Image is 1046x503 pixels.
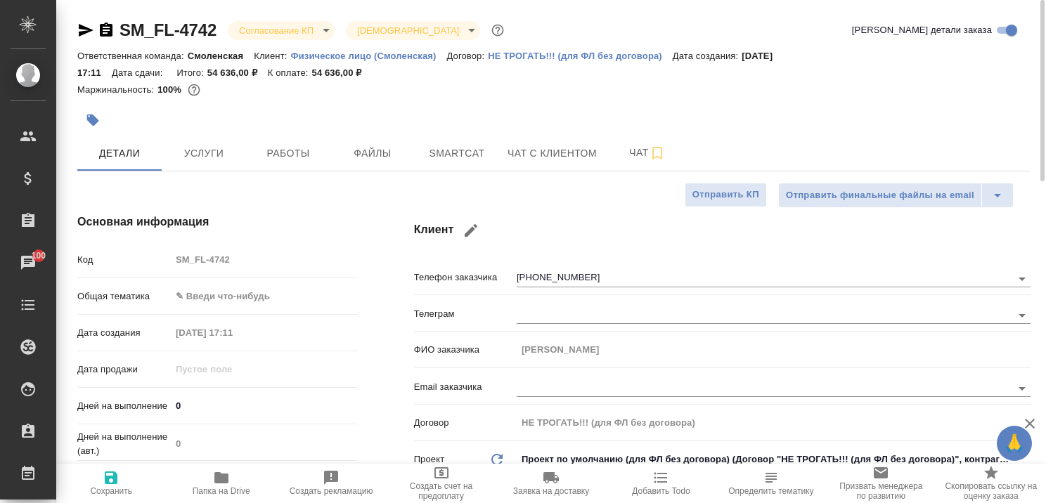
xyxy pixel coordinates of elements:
span: [PERSON_NAME] детали заказа [852,23,992,37]
p: Итого: [176,67,207,78]
button: Скопировать ссылку для ЯМессенджера [77,22,94,39]
p: ФИО заказчика [414,343,517,357]
button: Создать счет на предоплату [386,464,496,503]
h4: Основная информация [77,214,358,230]
span: Чат [614,144,681,162]
p: 54 636,00 ₽ [207,67,268,78]
button: Добавить тэг [77,105,108,136]
p: Клиент: [254,51,290,61]
span: Отправить КП [692,187,759,203]
span: Скопировать ссылку на оценку заказа [945,481,1038,501]
span: Отправить финальные файлы на email [786,188,974,204]
span: Детали [86,145,153,162]
p: 54 636,00 ₽ [312,67,373,78]
p: Дата создания [77,326,171,340]
p: Дней на выполнение [77,399,171,413]
input: Пустое поле [517,339,1031,360]
p: Дата сдачи: [112,67,166,78]
span: Smartcat [423,145,491,162]
p: Телефон заказчика [414,270,517,285]
p: Ответственная команда: [77,51,188,61]
div: Согласование КП [346,21,480,40]
span: 100 [23,249,55,263]
p: Общая тематика [77,289,171,303]
p: Маржинальность: [77,84,157,95]
p: Дней на выполнение (авт.) [77,430,171,458]
a: 100 [4,245,53,280]
button: Доп статусы указывают на важность/срочность заказа [489,21,507,39]
span: Призвать менеджера по развитию [834,481,927,501]
button: Согласование КП [235,25,318,37]
button: Отправить КП [685,183,767,207]
span: Заявка на доставку [513,486,589,496]
p: Физическое лицо (Смоленская) [290,51,446,61]
div: Согласование КП [228,21,335,40]
span: Файлы [339,145,406,162]
span: Чат с клиентом [508,145,597,162]
p: Договор [414,416,517,430]
span: Создать рекламацию [290,486,373,496]
button: Скопировать ссылку [98,22,115,39]
p: Договор: [447,51,489,61]
p: 100% [157,84,185,95]
div: split button [778,183,1014,208]
input: Пустое поле [171,359,294,379]
p: Дата продажи [77,362,171,377]
a: НЕ ТРОГАТЬ!!! (для ФЛ без договора) [488,49,673,61]
p: Проект [414,452,445,466]
span: Определить тематику [728,486,813,496]
p: К оплате: [268,67,312,78]
h4: Клиент [414,214,1031,247]
button: Создать рекламацию [276,464,386,503]
a: Физическое лицо (Смоленская) [290,49,446,61]
button: Сохранить [56,464,166,503]
input: ✎ Введи что-нибудь [171,396,358,416]
p: Email заказчика [414,380,517,394]
p: Телеграм [414,307,517,321]
svg: Подписаться [649,145,666,162]
input: Пустое поле [171,433,358,454]
div: ✎ Введи что-нибудь [171,285,358,308]
button: Призвать менеджера по развитию [826,464,936,503]
button: Open [1012,379,1032,398]
input: Пустое поле [171,322,294,343]
button: Отправить финальные файлы на email [778,183,982,208]
button: Скопировать ссылку на оценку заказа [936,464,1046,503]
p: Дата создания: [673,51,742,61]
div: Проект по умолчанию (для ФЛ без договора) (Договор "НЕ ТРОГАТЬ!!! (для ФЛ без договора)", контраг... [517,448,1031,471]
button: Папка на Drive [166,464,276,503]
span: Папка на Drive [193,486,250,496]
p: Смоленская [188,51,254,61]
span: Работы [254,145,322,162]
span: 🙏 [1002,429,1026,458]
p: Код [77,253,171,267]
button: Open [1012,269,1032,289]
button: 0.00 RUB; [185,81,203,99]
div: ✎ Введи что-нибудь [176,289,341,303]
input: Пустое поле [171,249,358,270]
button: [DEMOGRAPHIC_DATA] [353,25,463,37]
input: Пустое поле [517,412,1031,433]
button: Заявка на доставку [496,464,606,503]
button: Добавить Todo [606,464,716,503]
button: Open [1012,306,1032,325]
span: Добавить Todo [632,486,690,496]
button: 🙏 [997,426,1032,461]
span: Услуги [170,145,238,162]
button: Определить тематику [716,464,826,503]
p: НЕ ТРОГАТЬ!!! (для ФЛ без договора) [488,51,673,61]
a: SM_FL-4742 [120,20,217,39]
span: Создать счет на предоплату [394,481,487,501]
span: Сохранить [90,486,132,496]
